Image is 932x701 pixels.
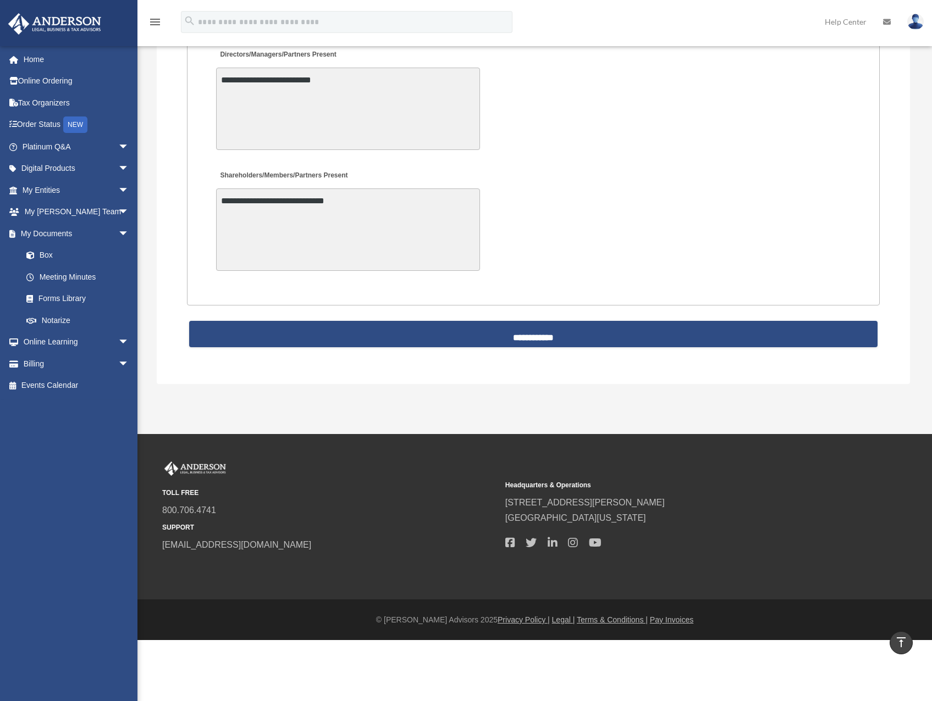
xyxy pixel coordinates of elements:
[5,13,104,35] img: Anderson Advisors Platinum Portal
[505,498,665,507] a: [STREET_ADDRESS][PERSON_NAME]
[505,480,841,491] small: Headquarters & Operations
[8,201,146,223] a: My [PERSON_NAME] Teamarrow_drop_down
[118,353,140,375] span: arrow_drop_down
[162,505,216,515] a: 800.706.4741
[8,179,146,201] a: My Entitiesarrow_drop_down
[8,375,146,397] a: Events Calendar
[505,513,646,522] a: [GEOGRAPHIC_DATA][US_STATE]
[118,179,140,202] span: arrow_drop_down
[8,92,146,114] a: Tax Organizers
[63,116,87,133] div: NEW
[8,48,146,70] a: Home
[8,136,146,158] a: Platinum Q&Aarrow_drop_down
[148,15,162,29] i: menu
[8,158,146,180] a: Digital Productsarrow_drop_down
[216,169,350,183] label: Shareholders/Members/Partners Present
[8,353,146,375] a: Billingarrow_drop_down
[15,244,146,266] a: Box
[8,70,146,92] a: Online Ordering
[15,309,146,331] a: Notarize
[552,615,575,624] a: Legal |
[15,266,140,288] a: Meeting Minutes
[8,331,146,353] a: Online Learningarrow_drop_down
[148,19,162,29] a: menu
[118,331,140,354] span: arrow_drop_down
[162,461,228,476] img: Anderson Advisors Platinum Portal
[118,158,140,180] span: arrow_drop_down
[8,222,146,244] a: My Documentsarrow_drop_down
[184,15,196,27] i: search
[216,48,339,63] label: Directors/Managers/Partners Present
[118,136,140,158] span: arrow_drop_down
[895,636,908,649] i: vertical_align_top
[890,631,913,654] a: vertical_align_top
[498,615,550,624] a: Privacy Policy |
[162,522,498,533] small: SUPPORT
[118,201,140,224] span: arrow_drop_down
[162,540,311,549] a: [EMAIL_ADDRESS][DOMAIN_NAME]
[577,615,648,624] a: Terms & Conditions |
[8,114,146,136] a: Order StatusNEW
[650,615,693,624] a: Pay Invoices
[118,222,140,245] span: arrow_drop_down
[162,487,498,499] small: TOLL FREE
[137,613,932,627] div: © [PERSON_NAME] Advisors 2025
[907,14,924,30] img: User Pic
[15,288,146,310] a: Forms Library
